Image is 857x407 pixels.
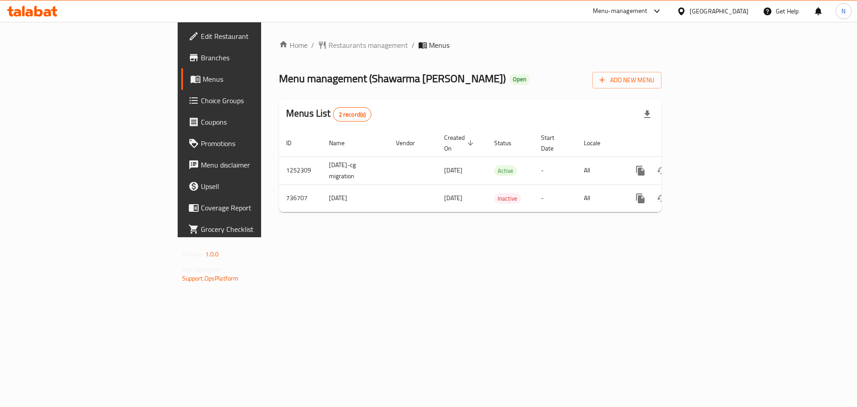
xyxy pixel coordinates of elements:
table: enhanced table [279,130,723,212]
span: Active [494,166,517,176]
span: Promotions [201,138,314,149]
span: Upsell [201,181,314,192]
button: Add New Menu [592,72,661,88]
span: ID [286,138,303,148]
span: Inactive [494,193,521,204]
a: Choice Groups [181,90,321,111]
span: Created On [444,132,476,154]
span: Branches [201,52,314,63]
th: Actions [623,130,723,157]
td: All [577,156,623,185]
span: Grocery Checklist [201,224,314,235]
span: Name [329,138,356,148]
span: N [841,6,845,16]
span: Menus [429,40,449,50]
a: Coverage Report [181,197,321,218]
td: All [577,185,623,212]
h2: Menus List [286,107,371,122]
li: / [412,40,415,50]
button: more [630,188,651,209]
span: Add New Menu [599,75,654,86]
span: Vendor [396,138,426,148]
td: - [534,185,577,212]
button: Change Status [651,160,673,181]
button: Change Status [651,188,673,209]
span: Menu management ( Shawarma [PERSON_NAME] ) [279,68,506,88]
span: [DATE] [444,164,462,176]
span: Menus [203,74,314,84]
a: Restaurants management [318,40,408,50]
span: Coverage Report [201,202,314,213]
span: Menu disclaimer [201,159,314,170]
a: Edit Restaurant [181,25,321,47]
div: Export file [637,104,658,125]
div: Active [494,165,517,176]
span: Locale [584,138,612,148]
span: Restaurants management [329,40,408,50]
td: [DATE]-cg migration [322,156,389,185]
div: [GEOGRAPHIC_DATA] [690,6,749,16]
a: Support.OpsPlatform [182,273,239,284]
span: Version: [182,248,204,260]
td: - [534,156,577,185]
span: Edit Restaurant [201,31,314,42]
a: Menus [181,68,321,90]
button: more [630,160,651,181]
div: Open [509,74,530,85]
td: [DATE] [322,185,389,212]
span: Coupons [201,117,314,127]
span: Get support on: [182,264,223,275]
a: Upsell [181,176,321,197]
span: [DATE] [444,192,462,204]
nav: breadcrumb [279,40,661,50]
a: Grocery Checklist [181,218,321,240]
span: 1.0.0 [205,248,219,260]
span: Choice Groups [201,95,314,106]
span: Start Date [541,132,566,154]
a: Menu disclaimer [181,154,321,176]
span: Status [494,138,523,148]
a: Coupons [181,111,321,133]
div: Total records count [333,107,372,122]
a: Branches [181,47,321,68]
a: Promotions [181,133,321,154]
span: 2 record(s) [333,110,371,119]
div: Menu-management [593,6,648,17]
span: Open [509,76,530,83]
